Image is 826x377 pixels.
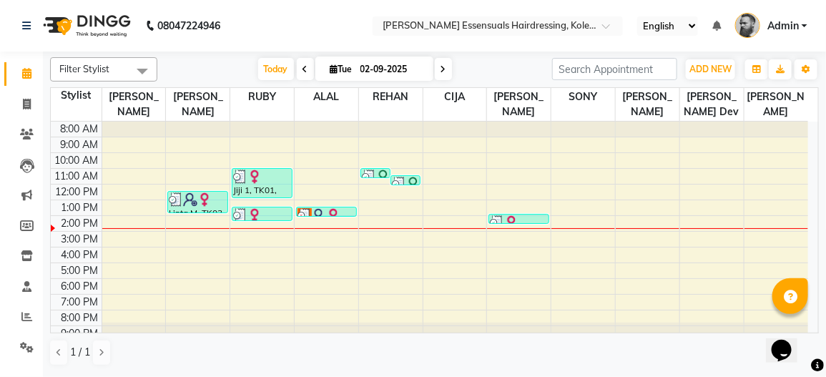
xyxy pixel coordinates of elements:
div: [PERSON_NAME], TK02, 11:30 AM-12:00 PM, [PERSON_NAME] SHAPE UP (Men) [391,176,420,185]
span: [PERSON_NAME] Dev [680,88,744,121]
div: 2:00 PM [59,216,102,231]
span: [PERSON_NAME] [616,88,679,121]
div: 8:00 PM [59,310,102,325]
div: 11:00 AM [52,169,102,184]
input: 2025-09-02 [356,59,428,80]
b: 08047224946 [157,6,220,46]
div: 1:00 PM [59,200,102,215]
iframe: chat widget [766,320,812,363]
span: [PERSON_NAME] [744,88,808,121]
span: ADD NEW [689,64,732,74]
div: Jiji 1, TK01, 11:00 AM-01:00 PM, TOP STYLIST (WOMEN),Tint Re Growth,EYEBROWS THREADING,UPPERLIP T... [232,169,292,197]
div: Stylist [51,88,102,103]
div: [PERSON_NAME] 1, TK05, 01:30 PM-02:30 PM, TOP STYLIST (WOMEN),EYEBROWS THREADING [232,207,292,220]
div: 3:00 PM [59,232,102,247]
div: 9:00 PM [59,326,102,341]
button: ADD NEW [686,59,735,79]
div: 10:00 AM [52,153,102,168]
span: Admin [767,19,799,34]
span: CIJA [423,88,487,106]
span: REHAN [359,88,423,106]
div: 9:00 AM [58,137,102,152]
div: Linta M, TK03, 12:30 PM-02:00 PM, GEL POLISH (PER FINGER ),TOP STYLIST (WOMEN),EYEBROWS THREADING [168,192,227,212]
div: 4:00 PM [59,248,102,263]
span: [PERSON_NAME] [166,88,230,121]
span: [PERSON_NAME] [487,88,551,121]
span: 1 / 1 [70,345,90,360]
div: 8:00 AM [58,122,102,137]
div: [PERSON_NAME] S, TK04, 01:30 PM-02:00 PM, SENIOR STYLIST (Men) [297,207,356,216]
img: Admin [735,13,760,38]
span: Filter Stylist [59,63,109,74]
img: logo [36,6,134,46]
div: 6:00 PM [59,279,102,294]
span: Today [258,58,294,80]
span: ALAL [295,88,358,106]
span: Tue [327,64,356,74]
div: 5:00 PM [59,263,102,278]
span: RUBY [230,88,294,106]
div: [PERSON_NAME], TK02, 11:00 AM-11:30 AM, SENIOR STYLIST (Men) [361,169,390,177]
span: SONY [551,88,615,106]
div: [PERSON_NAME] 1, TK05, 02:00 PM-02:30 PM, CLEAN UP DRY(BASIC) [489,215,549,223]
div: 7:00 PM [59,295,102,310]
span: [PERSON_NAME] [102,88,166,121]
input: Search Appointment [552,58,677,80]
div: 12:00 PM [53,185,102,200]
